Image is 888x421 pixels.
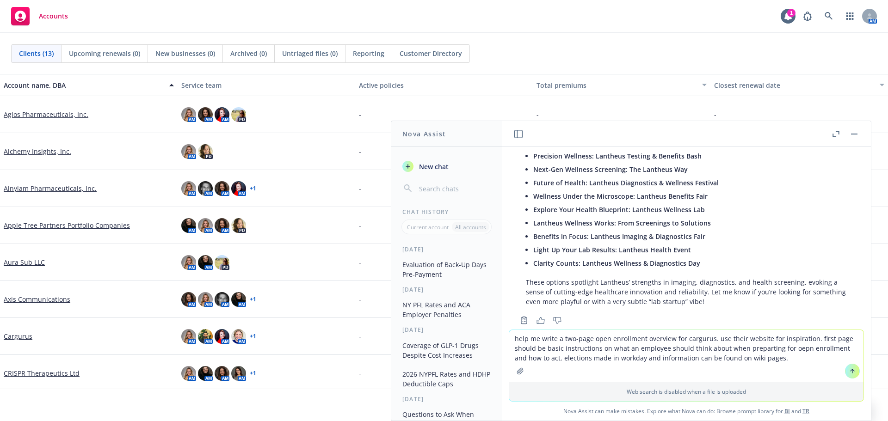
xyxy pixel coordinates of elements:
button: Service team [178,74,355,96]
img: photo [231,329,246,344]
a: Switch app [841,7,859,25]
span: Archived (0) [230,49,267,58]
a: Accounts [7,3,72,29]
h1: Nova Assist [402,129,446,139]
img: photo [198,144,213,159]
img: photo [181,181,196,196]
img: photo [215,255,229,270]
div: [DATE] [391,245,502,253]
img: photo [215,107,229,122]
img: photo [198,218,213,233]
span: - [359,257,361,267]
img: photo [231,181,246,196]
span: - [359,183,361,193]
a: Report a Bug [798,7,817,25]
a: + 1 [250,334,256,339]
img: photo [231,107,246,122]
a: + 1 [250,371,256,376]
span: Accounts [39,12,68,20]
a: Cargurus [4,331,32,341]
p: Current account [407,223,449,231]
span: - [536,110,539,119]
span: Explore Your Health Blueprint: Lantheus Wellness Lab [533,205,705,214]
input: Search chats [417,182,491,195]
button: Closest renewal date [710,74,888,96]
img: photo [198,107,213,122]
img: photo [215,218,229,233]
span: Next-Gen Wellness Screening: The Lantheus Way [533,165,688,174]
img: photo [198,366,213,381]
img: photo [198,181,213,196]
a: Alnylam Pharmaceuticals, Inc. [4,183,97,193]
span: - [359,368,361,378]
button: Coverage of GLP-1 Drugs Despite Cost Increases [399,338,494,363]
span: - [714,110,716,119]
div: [DATE] [391,326,502,334]
div: Active policies [359,80,529,90]
img: photo [231,218,246,233]
img: photo [181,255,196,270]
span: Lantheus Wellness Works: From Screenings to Solutions [533,219,711,227]
button: NY PFL Rates and ACA Employer Penalties [399,297,494,322]
textarea: help me write a two-page open enrollment overview for cargurus. use their website for inspiration... [509,330,863,382]
img: photo [198,255,213,270]
span: Customer Directory [400,49,462,58]
span: Upcoming renewals (0) [69,49,140,58]
div: 1 [787,9,795,17]
a: BI [784,407,790,415]
a: Axis Communications [4,294,70,304]
a: Apple Tree Partners Portfolio Companies [4,220,130,230]
img: photo [181,292,196,307]
div: [DATE] [391,286,502,293]
div: [DATE] [391,395,502,403]
span: - [359,146,361,156]
a: Alchemy Insights, Inc. [4,146,71,156]
span: - [359,110,361,119]
img: photo [181,144,196,159]
span: Precision Wellness: Lantheus Testing & Benefits Bash [533,152,702,160]
img: photo [231,366,246,381]
span: Nova Assist can make mistakes. Explore what Nova can do: Browse prompt library for and [506,402,867,421]
button: 2026 NYPFL Rates and HDHP Deductible Caps [399,366,494,391]
span: Benefits in Focus: Lantheus Imaging & Diagnostics Fair [533,232,705,241]
img: photo [215,366,229,381]
p: All accounts [455,223,486,231]
a: + 1 [250,186,256,191]
a: Aura Sub LLC [4,257,45,267]
div: Account name, DBA [4,80,164,90]
div: Closest renewal date [714,80,874,90]
a: Search [820,7,838,25]
span: - [359,331,361,341]
a: + 1 [250,297,256,302]
img: photo [215,181,229,196]
span: New chat [417,162,449,171]
span: Light Up Your Lab Results: Lantheus Health Event [533,245,691,254]
svg: Copy to clipboard [520,316,528,324]
span: New businesses (0) [155,49,215,58]
span: Untriaged files (0) [282,49,338,58]
a: Agios Pharmaceuticals, Inc. [4,110,88,119]
a: CRISPR Therapeutics Ltd [4,368,80,378]
button: Evaluation of Back-Up Days Pre-Payment [399,257,494,282]
button: Thumbs down [550,314,565,327]
img: photo [198,329,213,344]
img: photo [181,329,196,344]
img: photo [215,329,229,344]
div: Service team [181,80,351,90]
button: Total premiums [533,74,710,96]
p: Web search is disabled when a file is uploaded [515,388,858,396]
span: Clarity Counts: Lantheus Wellness & Diagnostics Day [533,259,700,268]
img: photo [181,218,196,233]
span: - [359,220,361,230]
span: Clients (13) [19,49,54,58]
img: photo [198,292,213,307]
img: photo [231,292,246,307]
img: photo [181,366,196,381]
button: Active policies [355,74,533,96]
span: - [359,294,361,304]
button: New chat [399,158,494,175]
img: photo [181,107,196,122]
span: Reporting [353,49,384,58]
a: TR [802,407,809,415]
img: photo [215,292,229,307]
